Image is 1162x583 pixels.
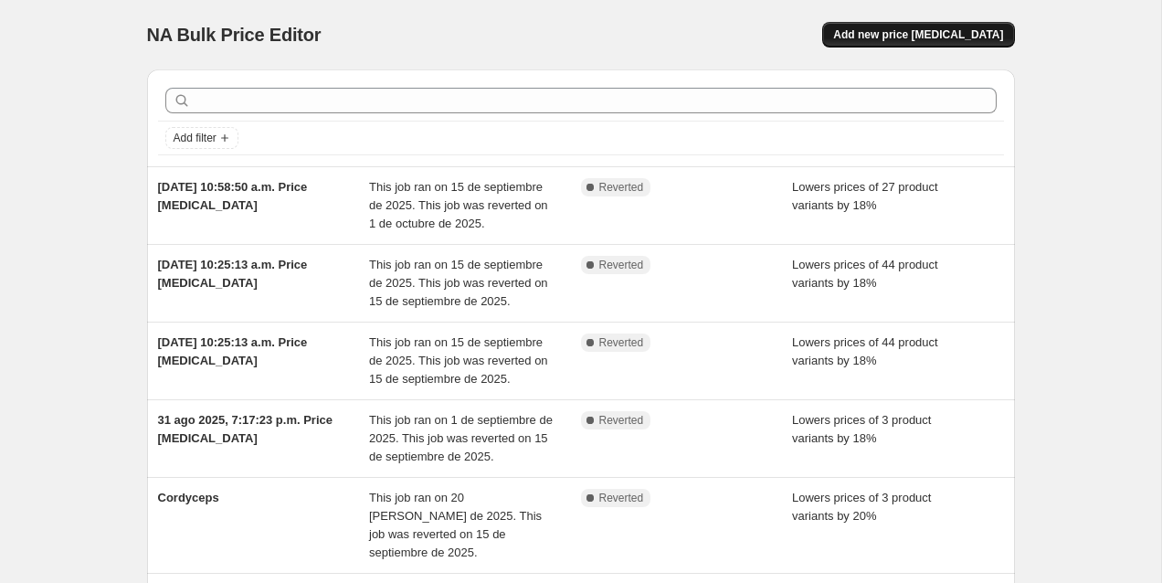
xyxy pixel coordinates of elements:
span: [DATE] 10:25:13 a.m. Price [MEDICAL_DATA] [158,258,308,290]
span: Reverted [599,258,644,272]
span: Lowers prices of 3 product variants by 18% [792,413,931,445]
span: [DATE] 10:58:50 a.m. Price [MEDICAL_DATA] [158,180,308,212]
button: Add new price [MEDICAL_DATA] [822,22,1014,48]
span: Add filter [174,131,217,145]
span: Reverted [599,335,644,350]
span: This job ran on 15 de septiembre de 2025. This job was reverted on 1 de octubre de 2025. [369,180,548,230]
button: Add filter [165,127,238,149]
span: Lowers prices of 44 product variants by 18% [792,335,938,367]
span: NA Bulk Price Editor [147,25,322,45]
span: Reverted [599,413,644,428]
span: This job ran on 15 de septiembre de 2025. This job was reverted on 15 de septiembre de 2025. [369,335,548,386]
span: This job ran on 20 [PERSON_NAME] de 2025. This job was reverted on 15 de septiembre de 2025. [369,491,542,559]
span: This job ran on 1 de septiembre de 2025. This job was reverted on 15 de septiembre de 2025. [369,413,553,463]
span: This job ran on 15 de septiembre de 2025. This job was reverted on 15 de septiembre de 2025. [369,258,548,308]
span: Add new price [MEDICAL_DATA] [833,27,1003,42]
span: Reverted [599,491,644,505]
span: 31 ago 2025, 7:17:23 p.m. Price [MEDICAL_DATA] [158,413,333,445]
span: Lowers prices of 27 product variants by 18% [792,180,938,212]
span: Reverted [599,180,644,195]
span: Lowers prices of 44 product variants by 18% [792,258,938,290]
span: Cordyceps [158,491,219,504]
span: Lowers prices of 3 product variants by 20% [792,491,931,523]
span: [DATE] 10:25:13 a.m. Price [MEDICAL_DATA] [158,335,308,367]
